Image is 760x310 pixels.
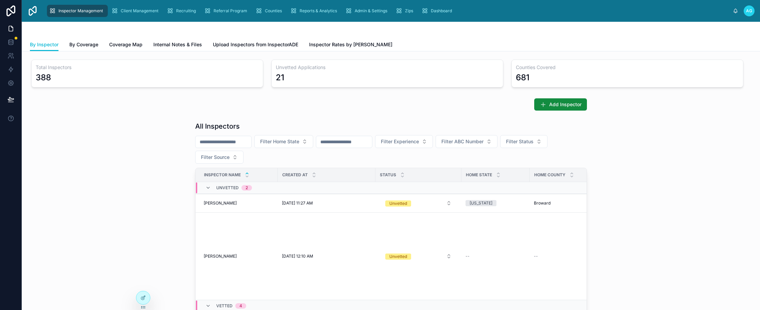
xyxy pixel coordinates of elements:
a: Inspector Rates by [PERSON_NAME] [309,38,392,52]
a: Dashboard [419,5,457,17]
span: Broward [534,200,551,206]
a: -- [466,254,526,259]
span: Home State [466,172,492,178]
a: Referral Program [202,5,252,17]
span: Counties [265,8,282,14]
button: Select Button [436,135,497,148]
button: Select Button [500,135,547,148]
button: Select Button [254,135,313,148]
a: Inspector Management [47,5,108,17]
a: Client Management [109,5,163,17]
span: Filter Experience [381,138,419,145]
span: Coverage Map [109,41,142,48]
a: Coverage Map [109,38,142,52]
a: Admin & Settings [343,5,392,17]
div: 681 [516,72,529,83]
span: [PERSON_NAME] [204,200,237,206]
div: [US_STATE] [470,200,492,206]
span: Referral Program [214,8,247,14]
a: Internal Notes & Files [153,38,202,52]
span: [PERSON_NAME] [204,254,237,259]
a: -- [534,254,585,259]
a: By Inspector [30,38,58,51]
div: 21 [276,72,284,83]
a: Counties [253,5,287,17]
a: Select Button [379,250,457,263]
a: By Coverage [69,38,98,52]
span: [DATE] 11:27 AM [282,200,313,206]
a: Select Button [379,197,457,210]
a: [PERSON_NAME] [204,200,274,206]
a: [US_STATE] [466,200,526,206]
button: Select Button [380,250,457,262]
span: Add Inspector [549,101,581,108]
a: Upload Inspectors from InspectorADE [213,38,298,52]
span: Created at [282,172,308,178]
img: App logo [27,5,38,16]
span: AG [746,8,752,14]
h3: Counties Covered [516,64,739,71]
span: Filter ABC Number [441,138,484,145]
span: Reports & Analytics [300,8,337,14]
span: Home County [534,172,565,178]
span: Dashboard [431,8,452,14]
h3: Unvetted Applications [276,64,499,71]
span: By Inspector [30,41,58,48]
a: Reports & Analytics [288,5,342,17]
span: Upload Inspectors from InspectorADE [213,41,298,48]
a: [DATE] 11:27 AM [282,200,371,206]
span: By Coverage [69,41,98,48]
a: Recruiting [165,5,201,17]
span: Zips [405,8,413,14]
span: Inspector Rates by [PERSON_NAME] [309,41,392,48]
span: Vetted [216,303,233,309]
button: Select Button [375,135,433,148]
a: [PERSON_NAME] [204,254,274,259]
div: Unvetted [389,254,407,260]
span: Filter Home State [260,138,299,145]
span: Inspector Management [58,8,103,14]
span: Admin & Settings [355,8,387,14]
span: Client Management [121,8,158,14]
span: [DATE] 12:10 AM [282,254,313,259]
a: Broward [534,200,585,206]
div: 2 [246,185,248,191]
span: Inspector Name [204,172,241,178]
a: [DATE] 12:10 AM [282,254,371,259]
span: -- [534,254,538,259]
span: Recruiting [176,8,196,14]
button: Select Button [380,197,457,209]
span: -- [466,254,470,259]
button: Select Button [195,151,243,164]
h3: Total Inspectors [36,64,259,71]
span: Filter Status [506,138,534,145]
span: Status [380,172,396,178]
h1: All Inspectors [195,121,240,131]
span: Unvetted [216,185,239,191]
div: Unvetted [389,200,407,207]
a: Zips [393,5,418,17]
button: Add Inspector [534,98,587,111]
span: Internal Notes & Files [153,41,202,48]
div: 388 [36,72,51,83]
span: Filter Source [201,154,230,161]
div: 4 [239,303,242,309]
div: scrollable content [44,3,733,18]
